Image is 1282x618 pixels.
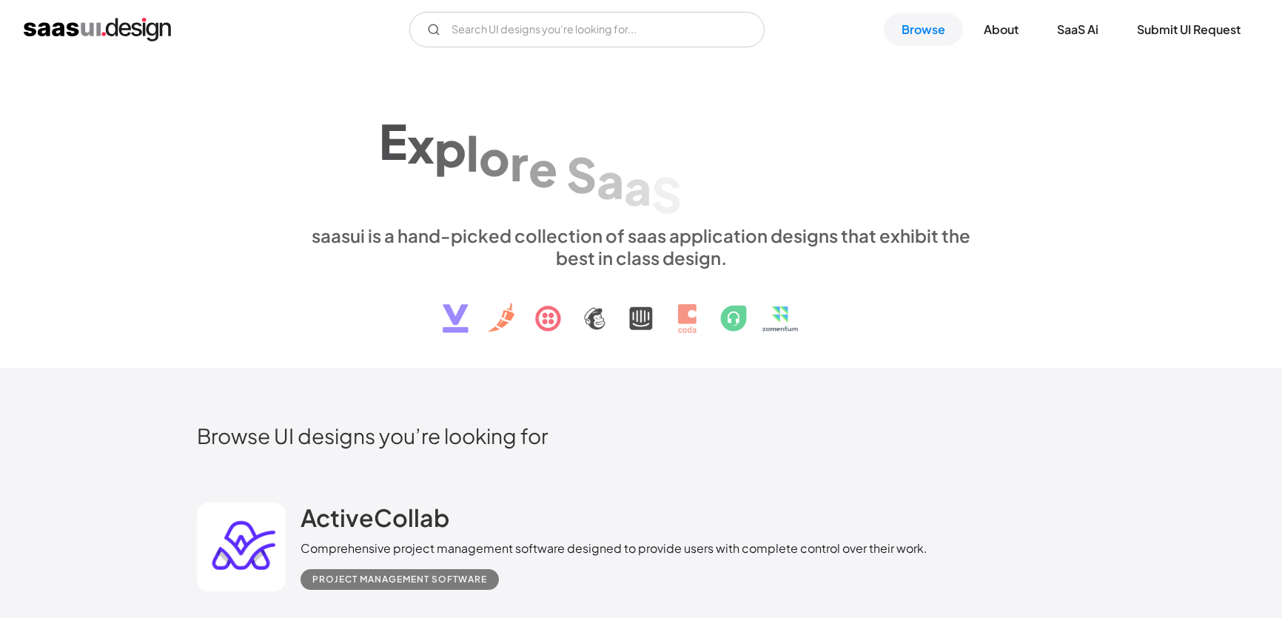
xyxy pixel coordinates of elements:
div: r [510,134,528,191]
div: l [466,124,479,181]
div: Comprehensive project management software designed to provide users with complete control over th... [301,540,927,557]
div: E [379,112,407,169]
div: a [624,158,651,215]
a: About [966,13,1036,46]
input: Search UI designs you're looking for... [409,12,765,47]
a: Browse [884,13,963,46]
a: ActiveCollab [301,503,449,540]
div: S [566,145,597,202]
h2: Browse UI designs you’re looking for [197,423,1085,449]
h1: Explore SaaS UI design patterns & interactions. [301,96,981,210]
div: e [528,139,557,196]
div: S [651,165,682,222]
div: x [407,115,434,172]
div: o [479,129,510,186]
a: SaaS Ai [1039,13,1116,46]
div: saasui is a hand-picked collection of saas application designs that exhibit the best in class des... [301,224,981,269]
form: Email Form [409,12,765,47]
a: Submit UI Request [1119,13,1258,46]
img: text, icon, saas logo [417,269,865,346]
h2: ActiveCollab [301,503,449,532]
div: a [597,152,624,209]
div: Project Management Software [312,571,487,588]
div: p [434,120,466,177]
a: home [24,18,171,41]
